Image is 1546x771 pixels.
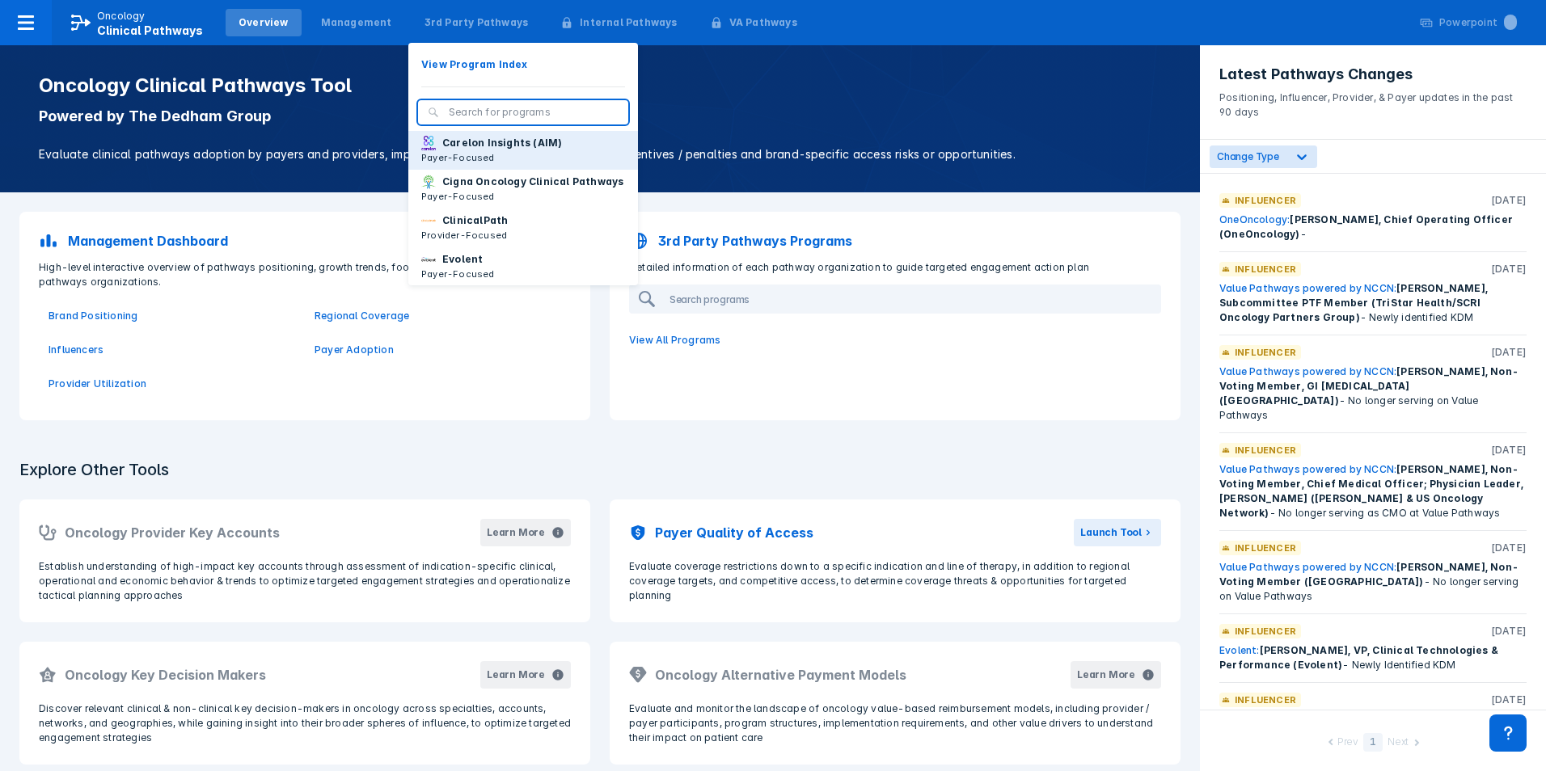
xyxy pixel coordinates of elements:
[629,559,1161,603] p: Evaluate coverage restrictions down to a specific indication and line of therapy, in addition to ...
[408,247,638,286] button: EvolentPayer-Focused
[655,665,906,685] h2: Oncology Alternative Payment Models
[487,525,545,540] div: Learn More
[619,260,1171,275] p: Detailed information of each pathway organization to guide targeted engagement action plan
[1071,661,1161,689] button: Learn More
[1219,561,1396,573] a: Value Pathways powered by NCCN:
[421,57,528,72] p: View Program Index
[29,260,581,289] p: High-level interactive overview of pathways positioning, growth trends, footprint, & influencers ...
[629,701,1161,745] p: Evaluate and monitor the landscape of oncology value-based reimbursement models, including provid...
[49,309,295,323] a: Brand Positioning
[421,175,436,189] img: cigna-oncology-clinical-pathways.png
[1439,15,1517,30] div: Powerpoint
[1219,643,1527,672] div: - Newly Identified KDM
[408,209,638,247] button: ClinicalPathProvider-Focused
[1235,624,1296,638] p: Influencer
[1219,644,1260,656] a: Evolent:
[1217,150,1279,162] span: Change Type
[1219,365,1396,377] a: Value Pathways powered by NCCN:
[1219,364,1527,423] div: - No longer serving on Value Pathways
[1077,668,1135,682] div: Learn More
[239,15,289,30] div: Overview
[1491,541,1527,555] p: [DATE]
[315,343,561,357] a: Payer Adoption
[421,150,562,165] p: Payer-Focused
[1219,213,1513,240] span: [PERSON_NAME], Chief Operating Officer (OneOncology)
[68,231,228,251] p: Management Dashboard
[1235,443,1296,457] p: Influencer
[1491,193,1527,208] p: [DATE]
[729,15,797,30] div: VA Pathways
[658,231,852,251] p: 3rd Party Pathways Programs
[655,523,813,542] h2: Payer Quality of Access
[480,661,571,689] button: Learn More
[1219,462,1527,520] div: - No longer serving as CMO at Value Pathways
[39,145,1161,163] p: Evaluate clinical pathways adoption by payers and providers, implementation sophistication, finan...
[580,15,677,30] div: Internal Pathways
[1219,281,1527,325] div: - Newly identified KDM
[1388,735,1409,752] div: Next
[226,9,302,36] a: Overview
[1235,345,1296,360] p: Influencer
[1080,525,1142,540] div: Launch Tool
[663,286,1148,312] input: Search programs
[421,136,436,150] img: carelon-insights.png
[1489,714,1527,752] div: Contact Support
[1491,693,1527,707] p: [DATE]
[1337,735,1358,752] div: Prev
[1074,519,1161,546] button: Launch Tool
[10,449,179,490] h3: Explore Other Tools
[442,213,508,228] p: ClinicalPath
[442,136,562,150] p: Carelon Insights (AIM)
[1219,282,1488,323] span: [PERSON_NAME], Subcommittee PTF Member (TriStar Health/SCRI Oncology Partners Group)
[1235,193,1296,208] p: Influencer
[449,105,619,120] input: Search for programs
[39,559,571,603] p: Establish understanding of high-impact key accounts through assessment of indication-specific cli...
[408,53,638,77] button: View Program Index
[425,15,529,30] div: 3rd Party Pathways
[49,343,295,357] a: Influencers
[39,107,1161,126] p: Powered by The Dedham Group
[1219,213,1527,242] div: -
[1491,345,1527,360] p: [DATE]
[1363,733,1383,752] div: 1
[97,9,146,23] p: Oncology
[29,221,581,260] a: Management Dashboard
[619,221,1171,260] a: 3rd Party Pathways Programs
[408,131,638,170] a: Carelon Insights (AIM)Payer-Focused
[421,228,508,242] p: Provider-Focused
[97,23,203,37] span: Clinical Pathways
[1219,365,1519,407] span: [PERSON_NAME], Non-Voting Member, GI [MEDICAL_DATA] ([GEOGRAPHIC_DATA])
[1235,693,1296,707] p: Influencer
[1219,560,1527,604] div: - No longer serving on Value Pathways
[39,74,1161,97] h1: Oncology Clinical Pathways Tool
[487,668,545,682] div: Learn More
[65,665,266,685] h2: Oncology Key Decision Makers
[1219,213,1290,225] a: OneOncology:
[1235,541,1296,555] p: Influencer
[1219,84,1527,120] p: Positioning, Influencer, Provider, & Payer updates in the past 90 days
[421,213,436,228] img: via-oncology.png
[1219,644,1498,671] span: [PERSON_NAME], VP, Clinical Technologies & Performance (Evolent)
[421,267,495,281] p: Payer-Focused
[442,252,483,267] p: Evolent
[1491,624,1527,638] p: [DATE]
[619,323,1171,357] a: View All Programs
[39,701,571,745] p: Discover relevant clinical & non-clinical key decision-makers in oncology across specialties, acc...
[1235,262,1296,276] p: Influencer
[308,9,405,36] a: Management
[408,170,638,209] a: Cigna Oncology Clinical PathwaysPayer-Focused
[1219,282,1396,294] a: Value Pathways powered by NCCN:
[1491,443,1527,457] p: [DATE]
[412,9,542,36] a: 3rd Party Pathways
[49,377,295,391] p: Provider Utilization
[315,309,561,323] a: Regional Coverage
[65,523,280,542] h2: Oncology Provider Key Accounts
[1219,65,1527,84] h3: Latest Pathways Changes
